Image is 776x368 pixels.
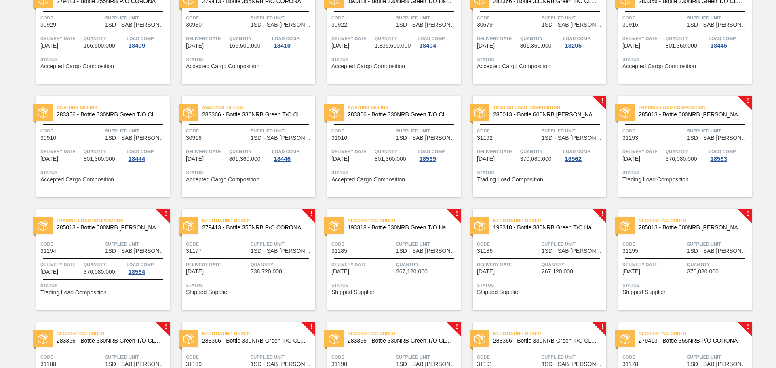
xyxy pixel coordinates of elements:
span: Quantity [687,261,750,269]
span: Delivery Date [40,34,82,42]
span: Supplied Unit [396,127,459,135]
span: Load Comp. [418,34,445,42]
span: 267,120.000 [396,269,428,275]
span: Load Comp. [709,34,736,42]
span: Load Comp. [563,34,591,42]
span: Status [477,281,604,289]
span: Negotiating Order [348,330,461,338]
span: 801,360.000 [375,156,406,162]
span: Status [186,168,313,177]
a: !statusTrading Load Composition285013 - Bottle 600NRB [PERSON_NAME]Code31194Supplied Unit1SD - SA... [24,209,170,310]
span: Code [477,14,540,22]
span: Quantity [229,147,270,156]
span: 279413 - Bottle 355NRB P/O CORONA [639,338,745,344]
span: 1SD - SAB Rosslyn Brewery [105,22,168,28]
span: Status [622,168,750,177]
span: Quantity [375,147,416,156]
span: Awaiting Billing [202,103,315,111]
span: 30922 [331,22,347,28]
span: Quantity [229,34,270,42]
span: 08/25/2025 [40,43,58,49]
span: 31195 [622,248,638,254]
span: 801,360.000 [666,43,697,49]
span: Code [331,353,394,361]
span: Load Comp. [272,147,300,156]
span: Load Comp. [127,147,154,156]
span: 1SD - SAB Rosslyn Brewery [105,361,168,367]
span: 09/02/2025 [477,269,495,275]
span: Negotiating Order [639,217,752,225]
div: 18205 [563,42,583,49]
span: Trading Load Composition [493,103,606,111]
span: Accepted Cargo Composition [477,63,550,69]
span: Shipped Supplier [477,289,520,295]
span: Code [622,127,685,135]
span: Status [40,55,168,63]
span: 1SD - SAB Rosslyn Brewery [251,361,313,367]
img: status [474,334,485,344]
a: Load Comp.18444 [127,147,168,162]
span: Supplied Unit [542,14,604,22]
span: 370,080.000 [666,156,697,162]
div: 18409 [127,42,147,49]
span: 08/30/2025 [331,156,349,162]
a: Load Comp.18409 [127,34,168,49]
span: 285013 - Bottle 600NRB Flint Corona [639,111,745,118]
span: Load Comp. [272,34,300,42]
span: 31194 [40,248,56,254]
span: Load Comp. [709,147,736,156]
span: 31189 [186,361,202,367]
span: Supplied Unit [396,14,459,22]
a: Load Comp.18410 [272,34,313,49]
span: Status [331,168,459,177]
span: Negotiating Order [493,217,606,225]
span: Delivery Date [331,34,373,42]
span: 08/29/2025 [186,156,204,162]
span: 801,360.000 [520,43,552,49]
a: Load Comp.18205 [563,34,604,49]
span: 279413 - Bottle 355NRB P/O CORONA [202,225,309,231]
span: Delivery Date [40,147,82,156]
span: 1SD - SAB Rosslyn Brewery [542,22,604,28]
span: 166,500.000 [84,43,115,49]
span: Quantity [396,261,459,269]
span: Code [40,240,103,248]
span: Status [186,55,313,63]
span: Load Comp. [563,147,591,156]
span: Code [186,353,249,361]
span: Code [331,127,394,135]
span: Delivery Date [477,147,518,156]
span: 193318 - Bottle 330NRB Green T/O Handi Fly Fish [348,225,454,231]
span: Trading Load Composition [639,103,752,111]
a: !statusNegotiating Order285013 - Bottle 600NRB [PERSON_NAME]Code31195Supplied Unit1SD - SAB [PERS... [606,209,752,310]
span: 31190 [331,361,347,367]
span: Supplied Unit [105,240,168,248]
span: Code [477,353,540,361]
span: Quantity [666,147,707,156]
div: 18446 [272,156,292,162]
span: 1SD - SAB Rosslyn Brewery [542,135,604,141]
span: Shipped Supplier [622,289,666,295]
span: Supplied Unit [542,353,604,361]
span: 30929 [40,22,56,28]
span: Accepted Cargo Composition [186,63,259,69]
a: Load Comp.18445 [709,34,750,49]
span: 1SD - SAB Rosslyn Brewery [687,22,750,28]
span: Code [40,127,103,135]
span: Status [40,168,168,177]
span: 285013 - Bottle 600NRB Flint Corona [639,225,745,231]
span: Negotiating Order [57,330,170,338]
span: 283366 - Bottle 330NRB Green T/O CLT Booster [202,111,309,118]
span: Quantity [542,261,604,269]
span: 30910 [40,135,56,141]
span: 1SD - SAB Rosslyn Brewery [396,22,459,28]
a: !statusTrading Load Composition285013 - Bottle 600NRB [PERSON_NAME]Code31193Supplied Unit1SD - SA... [606,96,752,197]
img: status [329,334,339,344]
span: Delivery Date [186,261,249,269]
span: 31191 [477,361,493,367]
span: Supplied Unit [251,14,313,22]
span: Code [186,240,249,248]
span: 370,080.000 [84,269,115,275]
span: 31186 [477,248,493,254]
a: Load Comp.18539 [418,147,459,162]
